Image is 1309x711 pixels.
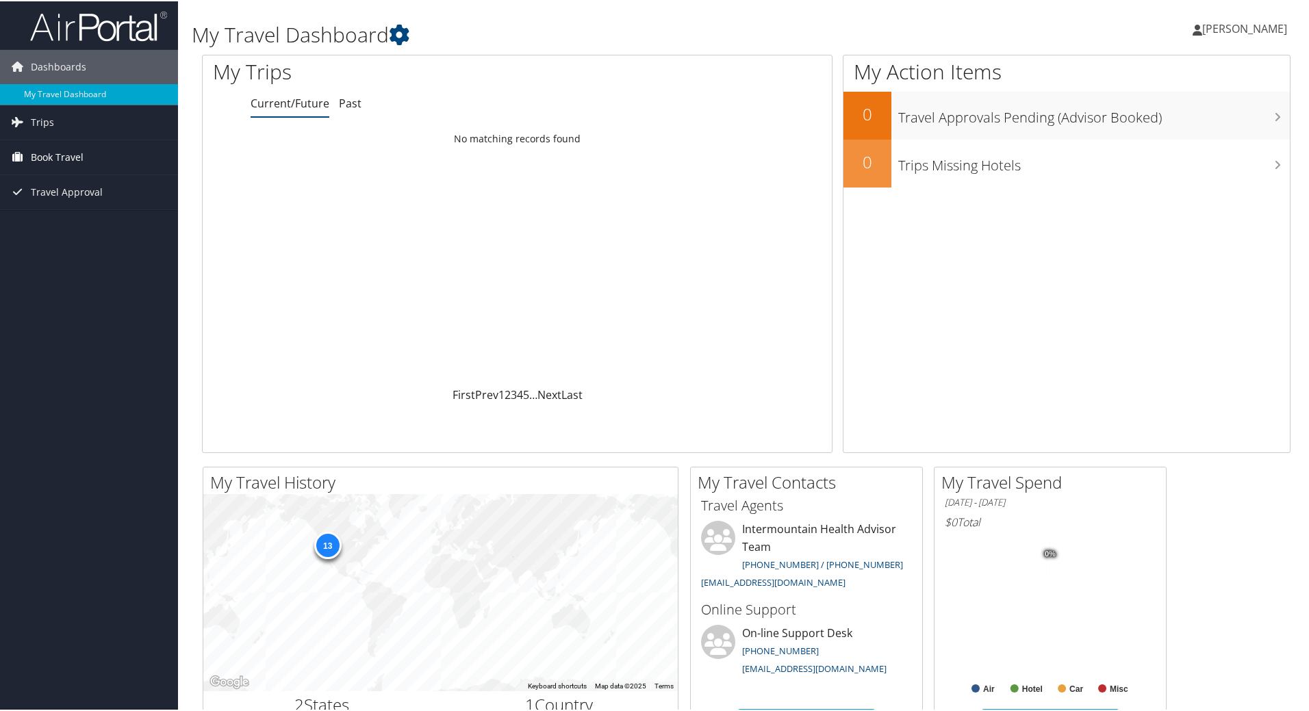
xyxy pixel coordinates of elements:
h3: Travel Agents [701,495,912,514]
a: 0Travel Approvals Pending (Advisor Booked) [843,90,1290,138]
text: Car [1069,683,1083,693]
a: 0Trips Missing Hotels [843,138,1290,186]
img: airportal-logo.png [30,9,167,41]
a: 1 [498,386,505,401]
div: 13 [314,530,341,558]
a: 3 [511,386,517,401]
h2: 0 [843,101,891,125]
a: Last [561,386,583,401]
a: [EMAIL_ADDRESS][DOMAIN_NAME] [742,661,887,673]
h2: 0 [843,149,891,172]
h1: My Action Items [843,56,1290,85]
a: [PERSON_NAME] [1193,7,1301,48]
h1: My Trips [213,56,559,85]
a: Open this area in Google Maps (opens a new window) [207,672,252,690]
span: [PERSON_NAME] [1202,20,1287,35]
h2: My Travel Spend [941,469,1166,493]
span: Dashboards [31,49,86,83]
a: 2 [505,386,511,401]
button: Keyboard shortcuts [528,680,587,690]
a: 4 [517,386,523,401]
h6: Total [945,513,1156,528]
text: Misc [1110,683,1128,693]
span: Book Travel [31,139,84,173]
a: Prev [475,386,498,401]
a: 5 [523,386,529,401]
a: Past [339,94,361,109]
text: Hotel [1022,683,1043,693]
span: Map data ©2025 [595,681,646,688]
a: [PHONE_NUMBER] [742,643,819,656]
span: Trips [31,104,54,138]
span: $0 [945,513,957,528]
text: Air [983,683,995,693]
span: … [529,386,537,401]
a: First [453,386,475,401]
a: Next [537,386,561,401]
h2: My Travel History [210,469,678,493]
a: [EMAIL_ADDRESS][DOMAIN_NAME] [701,575,846,587]
img: Google [207,672,252,690]
h6: [DATE] - [DATE] [945,495,1156,508]
h3: Travel Approvals Pending (Advisor Booked) [898,100,1290,126]
a: Terms (opens in new tab) [654,681,674,688]
h2: My Travel Contacts [698,469,922,493]
li: On-line Support Desk [694,623,919,680]
li: Intermountain Health Advisor Team [694,519,919,593]
h3: Trips Missing Hotels [898,148,1290,174]
tspan: 0% [1045,549,1056,557]
h3: Online Support [701,599,912,618]
h1: My Travel Dashboard [192,19,931,48]
span: Travel Approval [31,174,103,208]
td: No matching records found [203,125,832,150]
a: [PHONE_NUMBER] / [PHONE_NUMBER] [742,557,903,569]
a: Current/Future [251,94,329,109]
